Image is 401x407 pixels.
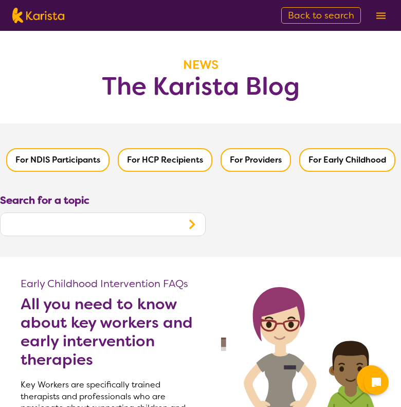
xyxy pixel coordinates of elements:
span: Back to search [288,9,354,22]
button: Search [178,213,205,236]
button: Filter by Early Childhood [299,148,395,172]
p: Early Childhood Intervention FAQs [21,277,200,290]
button: Filter by HCP Recipients [118,148,212,172]
img: Karista logo [12,8,64,23]
a: All you need to know about key workers and early intervention therapies [21,295,200,369]
img: menu [376,12,386,19]
a: Back to search [281,7,361,24]
button: Channel Menu [357,365,386,394]
button: Filter by NDIS Participants [6,148,110,172]
button: Filter by Providers [221,148,291,172]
